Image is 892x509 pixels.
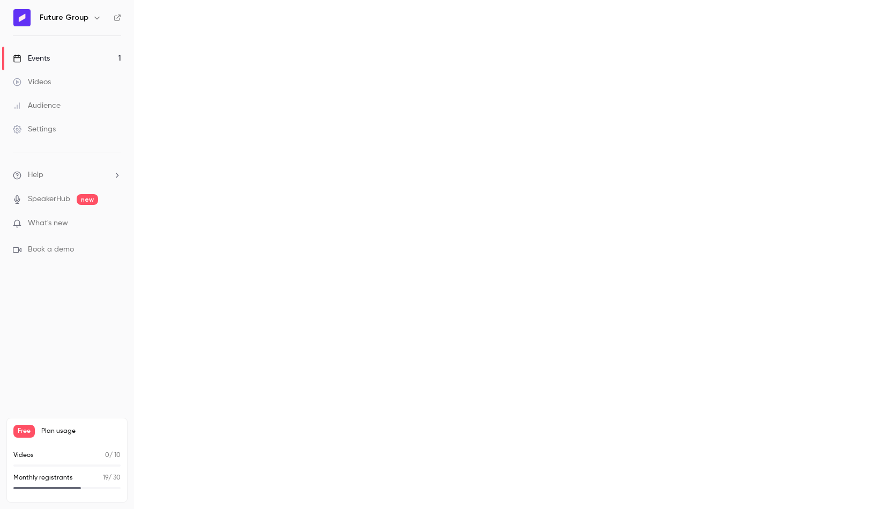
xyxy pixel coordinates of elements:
span: Free [13,425,35,438]
p: / 10 [105,451,121,460]
div: Events [13,53,50,64]
span: new [77,194,98,205]
p: Monthly registrants [13,473,73,483]
span: 19 [103,475,108,481]
img: Future Group [13,9,31,26]
h6: Future Group [40,12,88,23]
a: SpeakerHub [28,194,70,205]
span: Plan usage [41,427,121,436]
li: help-dropdown-opener [13,169,121,181]
span: Book a demo [28,244,74,255]
p: Videos [13,451,34,460]
span: Help [28,169,43,181]
p: / 30 [103,473,121,483]
div: Settings [13,124,56,135]
div: Audience [13,100,61,111]
span: What's new [28,218,68,229]
div: Videos [13,77,51,87]
span: 0 [105,452,109,459]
